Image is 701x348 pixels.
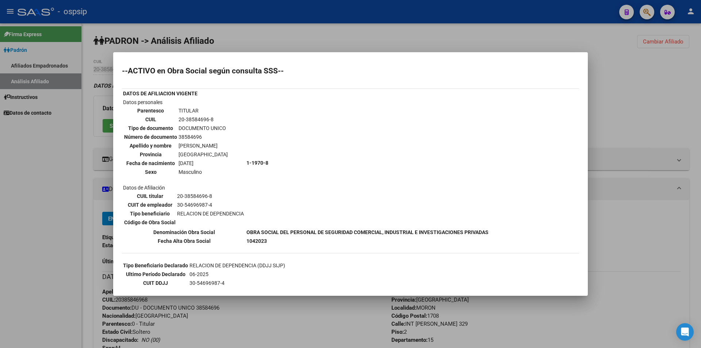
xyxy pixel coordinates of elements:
td: 38584696 [178,133,228,141]
th: Denominación Obra Social [123,228,245,236]
b: DATOS DE AFILIACION VIGENTE [123,91,198,96]
td: 30-54696987-4 [177,201,244,209]
th: Número de documento [124,133,177,141]
td: 06-2025 [189,270,448,278]
th: CUIL [124,115,177,123]
td: [GEOGRAPHIC_DATA] [178,150,228,158]
th: Tipo de documento [124,124,177,132]
b: 1-1970-8 [246,160,268,166]
th: Tipo Beneficiario Declarado [123,261,188,269]
th: Tipo beneficiario [124,210,176,218]
td: RELACION DE DEPENDENCIA (DDJJ SIJP) [189,261,448,269]
th: Código de Obra Social [124,218,176,226]
th: CUIT DDJJ [123,279,188,287]
div: Open Intercom Messenger [676,323,694,341]
td: [PERSON_NAME] [178,142,228,150]
td: 20-38584696-8 [177,192,244,200]
td: TITULAR [178,107,228,115]
th: Provincia [124,150,177,158]
th: Fecha de nacimiento [124,159,177,167]
h2: --ACTIVO en Obra Social según consulta SSS-- [122,67,579,74]
td: [DATE] [178,159,228,167]
th: CUIL titular [124,192,176,200]
b: OBRA SOCIAL DEL PERSONAL DE SEGURIDAD COMERCIAL, INDUSTRIAL E INVESTIGACIONES PRIVADAS [246,229,489,235]
th: Ultimo Período Declarado [123,270,188,278]
td: DOCUMENTO UNICO [178,124,228,132]
td: RELACION DE DEPENDENCIA [177,210,244,218]
td: Datos personales Datos de Afiliación [123,98,245,227]
b: 1042023 [246,238,267,244]
th: CUIT de empleador [124,201,176,209]
th: Parentesco [124,107,177,115]
th: Fecha Alta Obra Social [123,237,245,245]
th: Sexo [124,168,177,176]
td: 20-38584696-8 [178,115,228,123]
th: Apellido y nombre [124,142,177,150]
td: 30-54696987-4 [189,279,448,287]
td: Masculino [178,168,228,176]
